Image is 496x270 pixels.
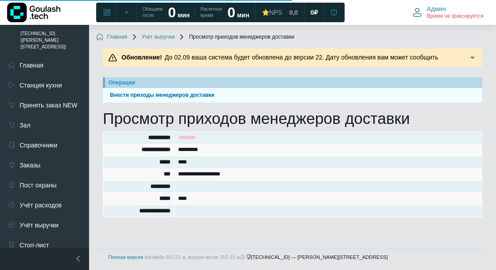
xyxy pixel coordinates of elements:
strong: 0 [168,4,176,20]
b: Обновление! [122,54,162,61]
span: мин [237,12,249,19]
span: Время не фиксируется [427,13,484,20]
footer: [TECHNICAL_ID] — [PERSON_NAME][STREET_ADDRESS] [9,249,487,266]
span: NPS [269,9,282,16]
img: Предупреждение [108,53,117,62]
span: Обещаем гостю [142,6,163,19]
a: 0 ₽ [305,4,323,20]
div: Операции [109,79,479,87]
span: 0 [310,8,314,16]
span: ₽ [314,8,318,16]
img: Подробнее [468,53,477,62]
img: Логотип компании Goulash.tech [7,3,61,22]
strong: 0 [228,4,236,20]
span: Админ [427,5,446,13]
span: Расчетное время [200,6,222,19]
span: donatello RG-21-a, версия ветки: RG-21-a [145,254,246,260]
button: Админ Время не фиксируется [407,3,489,22]
span: мин [178,12,190,19]
h1: Просмотр приходов менеджеров доставки [103,109,482,128]
a: ⭐NPS 0,0 [256,4,303,20]
span: 0,0 [289,8,298,16]
a: Внести приходы менеджеров доставки [106,91,479,99]
div: ⭐ [262,8,282,16]
span: Просмотр приходов менеджеров доставки [178,34,294,41]
a: Обещаем гостю 0 мин Расчетное время 0 мин [137,4,255,20]
a: Полная версия [108,254,143,260]
a: Главная [96,34,127,41]
span: До 02.09 ваша система будет обновлена до версии 22. Дату обновления вам может сообщить поддержка.... [119,54,438,70]
a: Учет выручки [131,34,175,41]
